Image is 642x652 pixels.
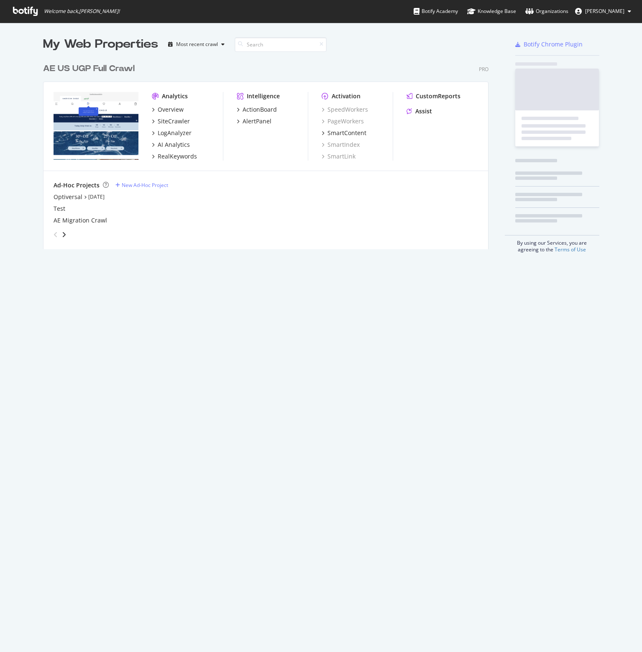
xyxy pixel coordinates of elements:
[165,38,228,51] button: Most recent crawl
[415,107,432,115] div: Assist
[54,216,107,225] a: AE Migration Crawl
[515,40,583,49] a: Botify Chrome Plugin
[54,92,138,160] img: www.ae.com
[237,105,277,114] a: ActionBoard
[152,141,190,149] a: AI Analytics
[407,107,432,115] a: Assist
[322,152,356,161] a: SmartLink
[43,63,138,75] a: AE US UGP Full Crawl
[43,63,135,75] div: AE US UGP Full Crawl
[152,117,190,125] a: SiteCrawler
[235,37,327,52] input: Search
[479,66,489,73] div: Pro
[43,36,158,53] div: My Web Properties
[327,129,366,137] div: SmartContent
[322,105,368,114] a: SpeedWorkers
[152,105,184,114] a: Overview
[43,53,495,249] div: grid
[505,235,599,253] div: By using our Services, you are agreeing to the
[555,246,586,253] a: Terms of Use
[158,105,184,114] div: Overview
[54,181,100,189] div: Ad-Hoc Projects
[322,117,364,125] a: PageWorkers
[237,117,271,125] a: AlertPanel
[247,92,280,100] div: Intelligence
[585,8,624,15] span: Eric Hammond
[158,152,197,161] div: RealKeywords
[54,193,82,201] a: Optiversal
[158,129,192,137] div: LogAnalyzer
[54,205,65,213] a: Test
[152,152,197,161] a: RealKeywords
[162,92,188,100] div: Analytics
[322,141,360,149] a: SmartIndex
[524,40,583,49] div: Botify Chrome Plugin
[467,7,516,15] div: Knowledge Base
[568,5,638,18] button: [PERSON_NAME]
[407,92,460,100] a: CustomReports
[158,141,190,149] div: AI Analytics
[158,117,190,125] div: SiteCrawler
[322,129,366,137] a: SmartContent
[332,92,361,100] div: Activation
[176,42,218,47] div: Most recent crawl
[50,228,61,241] div: angle-left
[122,182,168,189] div: New Ad-Hoc Project
[525,7,568,15] div: Organizations
[243,117,271,125] div: AlertPanel
[152,129,192,137] a: LogAnalyzer
[44,8,120,15] span: Welcome back, [PERSON_NAME] !
[88,193,105,200] a: [DATE]
[115,182,168,189] a: New Ad-Hoc Project
[414,7,458,15] div: Botify Academy
[243,105,277,114] div: ActionBoard
[416,92,460,100] div: CustomReports
[61,230,67,239] div: angle-right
